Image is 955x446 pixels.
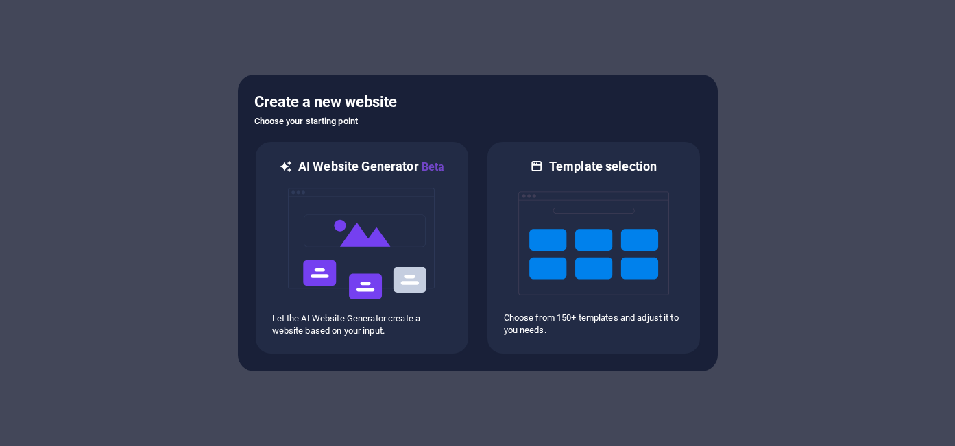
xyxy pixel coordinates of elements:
span: Beta [419,160,445,173]
div: Template selectionChoose from 150+ templates and adjust it to you needs. [486,140,701,355]
div: AI Website GeneratorBetaaiLet the AI Website Generator create a website based on your input. [254,140,470,355]
p: Choose from 150+ templates and adjust it to you needs. [504,312,684,336]
h5: Create a new website [254,91,701,113]
img: ai [287,175,437,312]
h6: AI Website Generator [298,158,444,175]
h6: Choose your starting point [254,113,701,129]
h6: Template selection [549,158,657,175]
p: Let the AI Website Generator create a website based on your input. [272,312,452,337]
